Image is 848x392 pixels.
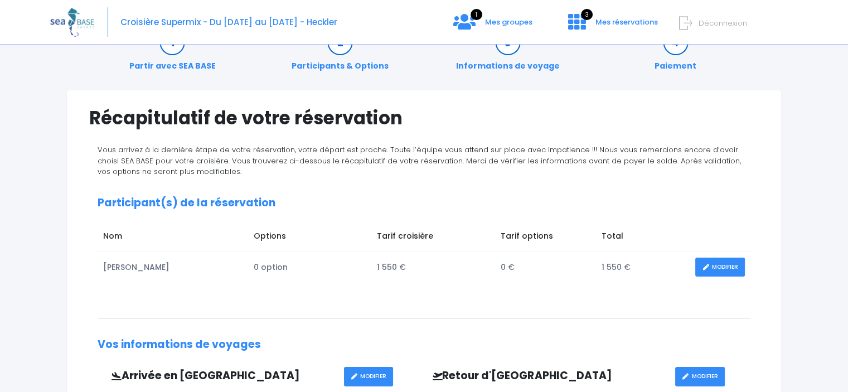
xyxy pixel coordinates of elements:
span: 0 option [254,262,288,273]
span: Vous arrivez à la dernière étape de votre réservation, votre départ est proche. Toute l’équipe vo... [98,144,741,177]
td: [PERSON_NAME] [98,252,248,283]
h2: Participant(s) de la réservation [98,197,750,210]
td: Tarif options [495,225,596,251]
a: MODIFIER [344,367,394,386]
h2: Vos informations de voyages [98,338,750,351]
td: 0 € [495,252,596,283]
td: Options [248,225,371,251]
h1: Récapitulatif de votre réservation [89,107,759,129]
td: 1 550 € [371,252,495,283]
h3: Arrivée en [GEOGRAPHIC_DATA] [103,370,344,383]
td: Nom [98,225,248,251]
span: Croisière Supermix - Du [DATE] au [DATE] - Heckler [120,16,337,28]
a: 1 Mes groupes [444,21,541,31]
td: Total [596,225,690,251]
span: Mes réservations [595,17,658,27]
a: Informations de voyage [450,37,565,72]
span: 1 [471,9,482,20]
a: Partir avec SEA BASE [124,37,221,72]
h3: Retour d'[GEOGRAPHIC_DATA] [424,370,675,383]
a: Participants & Options [286,37,394,72]
span: Mes groupes [485,17,532,27]
a: Paiement [649,37,702,72]
span: 3 [581,9,593,20]
span: Déconnexion [699,18,747,28]
a: MODIFIER [675,367,725,386]
a: MODIFIER [695,258,745,277]
td: 1 550 € [596,252,690,283]
td: Tarif croisière [371,225,495,251]
a: 3 Mes réservations [559,21,665,31]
